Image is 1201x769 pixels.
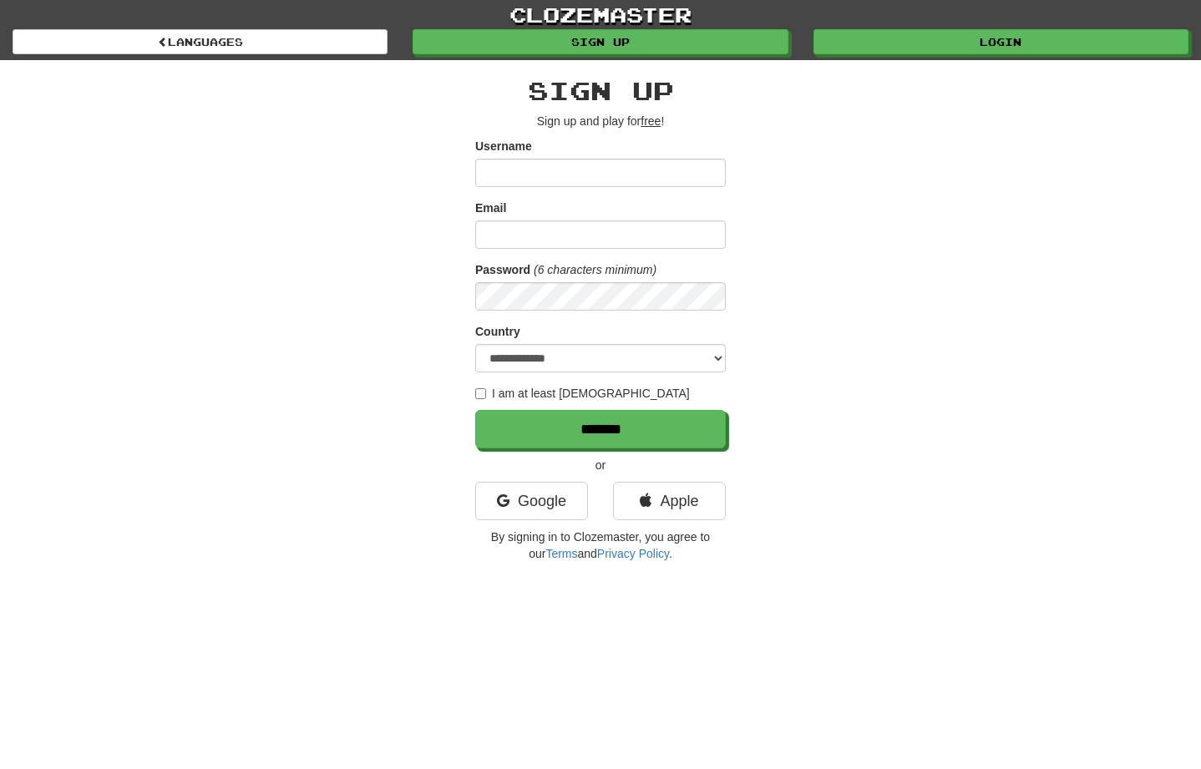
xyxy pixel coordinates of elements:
a: Terms [545,547,577,560]
a: Apple [613,482,726,520]
em: (6 characters minimum) [534,263,656,276]
u: free [641,114,661,128]
label: Username [475,138,532,154]
label: Password [475,261,530,278]
a: Google [475,482,588,520]
input: I am at least [DEMOGRAPHIC_DATA] [475,388,486,399]
label: Country [475,323,520,340]
p: By signing in to Clozemaster, you agree to our and . [475,529,726,562]
a: Sign up [413,29,788,54]
p: Sign up and play for ! [475,113,726,129]
h2: Sign up [475,77,726,104]
a: Languages [13,29,388,54]
a: Privacy Policy [597,547,669,560]
p: or [475,457,726,473]
label: I am at least [DEMOGRAPHIC_DATA] [475,385,690,402]
label: Email [475,200,506,216]
a: Login [813,29,1188,54]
